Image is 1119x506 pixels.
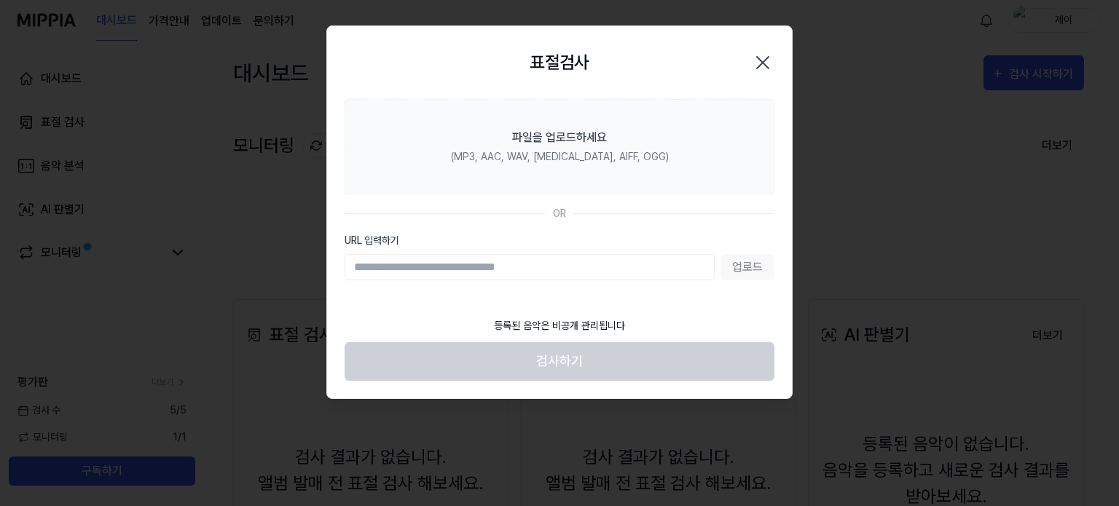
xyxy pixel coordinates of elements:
[512,129,607,146] div: 파일을 업로드하세요
[553,206,566,221] div: OR
[345,233,774,248] label: URL 입력하기
[485,309,634,342] div: 등록된 음악은 비공개 관리됩니다
[451,149,669,165] div: (MP3, AAC, WAV, [MEDICAL_DATA], AIFF, OGG)
[530,50,589,76] h2: 표절검사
